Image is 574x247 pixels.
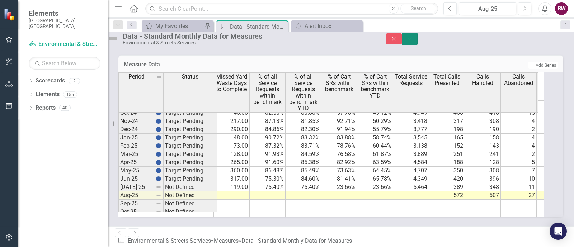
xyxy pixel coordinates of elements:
td: 81.85% [286,117,321,125]
td: Target Pending [164,125,217,134]
td: Sep-25 [118,200,154,208]
td: 4,707 [393,167,429,175]
td: 143 [465,142,501,150]
td: Apr-25 [118,158,154,167]
td: 85.49% [286,167,321,175]
td: 4,584 [393,158,429,167]
td: 83.32% [286,134,321,142]
td: 389 [429,183,465,191]
td: 251 [429,150,465,158]
td: 0.17 [537,142,573,150]
td: Target Pending [164,142,217,150]
img: Not Defined [108,33,119,44]
td: 10 [501,175,537,183]
td: Feb-25 [118,142,154,150]
small: [GEOGRAPHIC_DATA], [GEOGRAPHIC_DATA] [29,18,100,29]
td: 360.00 [214,167,250,175]
td: 128.00 [214,150,250,158]
div: Environmental & Streets Services [123,40,372,46]
div: My Favorites [155,22,203,30]
img: BgCOk07PiH71IgAAAABJRU5ErkJggg== [156,151,161,157]
td: 0.14 [537,117,573,125]
img: BgCOk07PiH71IgAAAABJRU5ErkJggg== [156,135,161,141]
td: 0.17 [537,150,573,158]
td: 86.48% [250,167,286,175]
td: 165 [429,134,465,142]
td: [DATE]-25 [118,183,154,191]
td: 217.00 [214,117,250,125]
td: 60.44% [357,142,393,150]
td: 84.60% [286,175,321,183]
td: 48.00 [214,134,250,142]
div: Alert Inbox [305,22,361,30]
td: 81.41% [321,175,357,183]
span: Elements [29,9,100,18]
td: 83.88% [321,134,357,142]
td: 63.59% [357,158,393,167]
td: 4 [501,134,537,142]
td: 0.68 [537,158,573,167]
span: % of Cart SRs within benchmark [323,73,356,92]
td: 85.38% [286,158,321,167]
td: 119.00 [214,183,250,191]
div: Aug-25 [461,5,514,13]
td: Target Pending [164,158,217,167]
td: 158 [465,134,501,142]
span: Search [411,5,426,11]
span: Period [128,73,145,80]
td: 91.93% [250,150,286,158]
td: 2 [501,150,537,158]
td: Not Defined [164,208,217,216]
td: 4 [501,142,537,150]
td: Oct-25 [118,208,154,216]
td: 84.86% [250,125,286,134]
img: BgCOk07PiH71IgAAAABJRU5ErkJggg== [156,160,161,165]
div: » » [118,237,355,245]
button: BW [555,2,568,15]
td: 0.13 [537,134,573,142]
td: 3,889 [393,150,429,158]
img: BgCOk07PiH71IgAAAABJRU5ErkJggg== [156,176,161,182]
td: 82.92% [321,158,357,167]
td: 308 [465,167,501,175]
td: 290.00 [214,125,250,134]
td: 308 [465,117,501,125]
td: 0.17 [537,125,573,134]
a: Environmental & Streets Services [29,40,100,48]
td: 420 [429,175,465,183]
td: 4 [501,117,537,125]
td: 11 [501,183,537,191]
img: BgCOk07PiH71IgAAAABJRU5ErkJggg== [156,168,161,174]
span: Status [182,73,198,80]
td: 27 [501,191,537,200]
td: 87.32% [250,142,286,150]
a: Alert Inbox [293,22,361,30]
a: Environmental & Streets Services [128,237,211,244]
td: 350 [429,167,465,175]
td: 75.40% [250,183,286,191]
td: 50.29% [357,117,393,125]
img: BgCOk07PiH71IgAAAABJRU5ErkJggg== [156,127,161,132]
span: Total Calls Presented [430,73,463,86]
td: 75.40% [286,183,321,191]
td: 3,777 [393,125,429,134]
a: Reports [36,104,56,112]
img: 8DAGhfEEPCf229AAAAAElFTkSuQmCC [156,209,161,215]
td: 241 [465,150,501,158]
td: 83.71% [286,142,321,150]
td: Aug-25 [118,191,154,200]
td: Target Pending [164,167,217,175]
td: 73.00 [214,142,250,150]
td: 0.28 [537,183,573,191]
td: 152 [429,142,465,150]
td: 7 [501,167,537,175]
td: Not Defined [164,183,217,191]
td: 265.00 [214,158,250,167]
td: Target Pending [164,175,217,183]
td: 84.59% [286,150,321,158]
span: % of all Service Requests within benchmark YTD [287,73,320,111]
div: Data - Standard Monthly Data for Measures [123,32,372,40]
button: Add Series [528,62,558,69]
td: 75.30% [250,175,286,183]
td: Not Defined [164,191,217,200]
